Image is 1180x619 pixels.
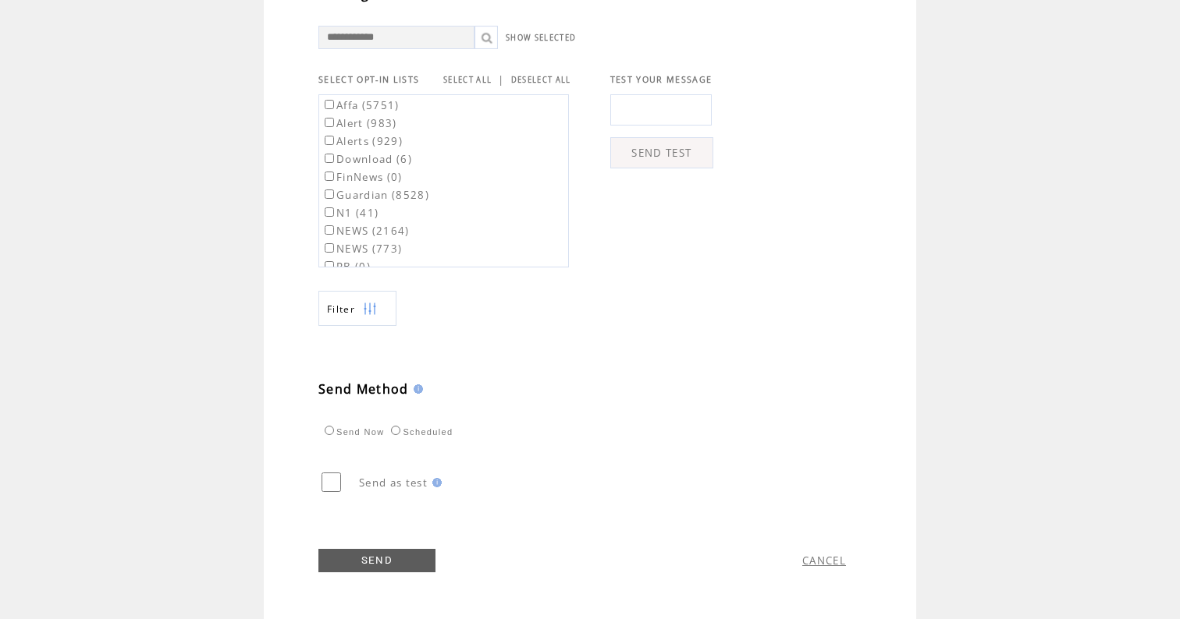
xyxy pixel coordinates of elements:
[325,426,334,435] input: Send Now
[322,188,429,202] label: Guardian (8528)
[325,100,334,109] input: Affa (5751)
[387,427,453,437] label: Scheduled
[325,136,334,145] input: Alerts (929)
[802,554,846,568] a: CANCEL
[610,137,713,168] a: SEND TEST
[325,189,334,199] input: Guardian (8528)
[322,224,410,238] label: NEWS (2164)
[322,134,403,148] label: Alerts (929)
[318,549,435,572] a: SEND
[325,261,334,271] input: RB (0)
[511,75,571,85] a: DESELECT ALL
[318,380,409,398] span: Send Method
[359,476,428,490] span: Send as test
[443,75,492,85] a: SELECT ALL
[498,73,504,87] span: |
[325,154,334,163] input: Download (6)
[322,242,402,256] label: NEWS (773)
[318,74,419,85] span: SELECT OPT-IN LISTS
[506,33,576,43] a: SHOW SELECTED
[391,426,400,435] input: Scheduled
[322,116,397,130] label: Alert (983)
[409,384,423,394] img: help.gif
[325,172,334,181] input: FinNews (0)
[321,427,384,437] label: Send Now
[327,302,355,316] span: Show filters
[363,292,377,327] img: filters.png
[322,152,412,166] label: Download (6)
[610,74,713,85] span: TEST YOUR MESSAGE
[325,118,334,127] input: Alert (983)
[325,225,334,235] input: NEWS (2164)
[322,98,400,112] label: Affa (5751)
[318,291,396,326] a: Filter
[325,243,334,253] input: NEWS (773)
[322,170,403,184] label: FinNews (0)
[428,478,442,487] img: help.gif
[325,207,334,217] input: N1 (41)
[322,260,371,274] label: RB (0)
[322,206,379,220] label: N1 (41)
